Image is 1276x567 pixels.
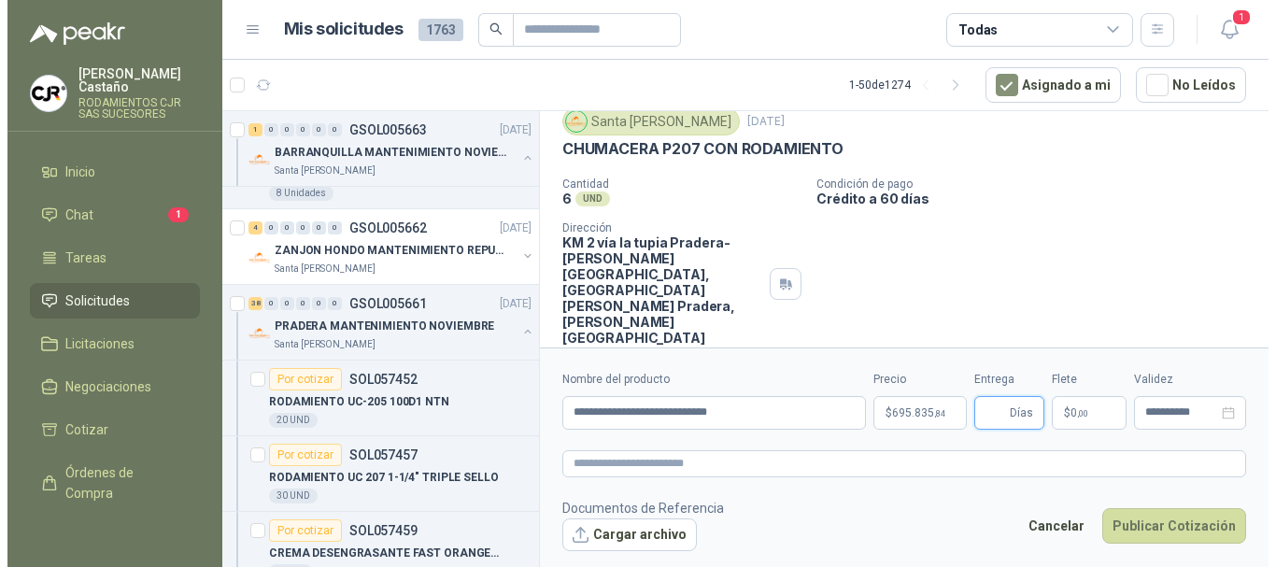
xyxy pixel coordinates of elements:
div: 0 [257,297,271,310]
a: Cotizar [22,412,192,447]
label: Nombre del producto [555,371,858,389]
div: 1 - 50 de 1274 [842,70,963,100]
a: 38 0 0 0 0 0 GSOL005661[DATE] Company LogoPRADERA MANTENIMIENTO NOVIEMBRESanta [PERSON_NAME] [241,292,528,352]
span: $ [1056,407,1063,418]
a: Solicitudes [22,283,192,319]
p: Crédito a 60 días [809,191,1254,206]
button: Publicar Cotización [1095,508,1239,544]
div: 4 [241,221,255,234]
p: SOL057452 [342,373,410,386]
a: 4 0 0 0 0 0 GSOL005662[DATE] Company LogoZANJON HONDO MANTENIMIENTO REPUESTOSSanta [PERSON_NAME] [241,217,528,276]
span: Chat [58,205,86,225]
p: Condición de pago [809,177,1254,191]
span: Órdenes de Compra [58,462,175,503]
div: 8 Unidades [262,186,326,201]
p: $695.835,84 [866,396,959,430]
span: Inicio [58,162,88,182]
div: 0 [257,221,271,234]
a: Inicio [22,154,192,190]
p: 6 [555,191,564,206]
p: GSOL005662 [342,221,419,234]
a: Chat1 [22,197,192,233]
p: CHUMACERA P207 CON RODAMIENTO [555,139,836,159]
div: Todas [951,20,990,40]
div: 1 [241,123,255,136]
p: Santa [PERSON_NAME] [267,163,368,178]
div: 0 [273,221,287,234]
div: 0 [320,221,334,234]
div: 0 [273,123,287,136]
p: Cantidad [555,177,794,191]
label: Flete [1044,371,1119,389]
div: 0 [289,297,303,310]
p: PRADERA MANTENIMIENTO NOVIEMBRE [267,318,487,335]
span: ,84 [927,408,938,418]
span: Negociaciones [58,376,144,397]
span: 695.835 [885,407,938,418]
p: SOL057457 [342,448,410,461]
button: No Leídos [1128,67,1239,103]
img: Company Logo [241,322,263,345]
div: 0 [320,297,334,310]
a: Órdenes de Compra [22,455,192,511]
div: 0 [257,123,271,136]
p: [PERSON_NAME] Castaño [71,67,192,93]
label: Precio [866,371,959,389]
div: Por cotizar [262,444,334,466]
div: 0 [305,123,319,136]
div: 0 [320,123,334,136]
span: 1 [1224,8,1244,26]
span: Solicitudes [58,291,122,311]
div: 20 UND [262,413,310,428]
label: Validez [1127,371,1239,389]
img: Company Logo [23,76,59,111]
a: Licitaciones [22,326,192,361]
h1: Mis solicitudes [276,16,396,43]
span: search [482,22,495,35]
p: SOL057459 [342,524,410,537]
label: Entrega [967,371,1037,389]
div: 0 [289,123,303,136]
p: CREMA DESENGRASANTE FAST ORANGE 3.8L [262,545,494,562]
p: Santa [PERSON_NAME] [267,337,368,352]
p: $ 0,00 [1044,396,1119,430]
a: Por cotizarSOL057452RODAMIENTO UC-205 100D1 NTN20 UND [215,361,532,436]
img: Company Logo [241,247,263,269]
div: 0 [305,297,319,310]
span: ,00 [1070,408,1081,418]
button: 1 [1205,13,1239,47]
p: RODAMIENTOS CJR SAS SUCESORES [71,97,192,120]
img: Company Logo [559,111,579,132]
p: GSOL005663 [342,123,419,136]
p: Santa [PERSON_NAME] [267,262,368,276]
p: ZANJON HONDO MANTENIMIENTO REPUESTOS [267,242,500,260]
p: RODAMIENTO UC 207 1-1/4" TRIPLE SELLO [262,469,491,487]
p: [DATE] [492,121,524,139]
div: 0 [305,221,319,234]
span: 1763 [411,19,456,41]
div: Santa [PERSON_NAME] [555,107,732,135]
p: KM 2 vía la tupia Pradera-[PERSON_NAME][GEOGRAPHIC_DATA], [GEOGRAPHIC_DATA][PERSON_NAME] Pradera ... [555,234,755,346]
img: Logo peakr [22,22,118,45]
div: 0 [289,221,303,234]
p: [DATE] [740,113,777,131]
span: Cotizar [58,419,101,440]
p: RODAMIENTO UC-205 100D1 NTN [262,393,442,411]
div: 30 UND [262,489,310,503]
a: Negociaciones [22,369,192,404]
a: Remisiones [22,518,192,554]
p: [DATE] [492,295,524,313]
div: 0 [273,297,287,310]
span: Días [1002,397,1026,429]
a: Tareas [22,240,192,276]
div: 38 [241,297,255,310]
a: 1 0 0 0 0 0 GSOL005663[DATE] Company LogoBARRANQUILLA MANTENIMIENTO NOVIEMBRESanta [PERSON_NAME] [241,119,528,178]
p: BARRANQUILLA MANTENIMIENTO NOVIEMBRE [267,144,500,162]
span: 0 [1063,407,1081,418]
span: Tareas [58,248,99,268]
div: UND [568,191,603,206]
p: [DATE] [492,220,524,237]
a: Por cotizarSOL057457RODAMIENTO UC 207 1-1/4" TRIPLE SELLO30 UND [215,436,532,512]
span: Licitaciones [58,333,127,354]
img: Company Logo [241,149,263,171]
